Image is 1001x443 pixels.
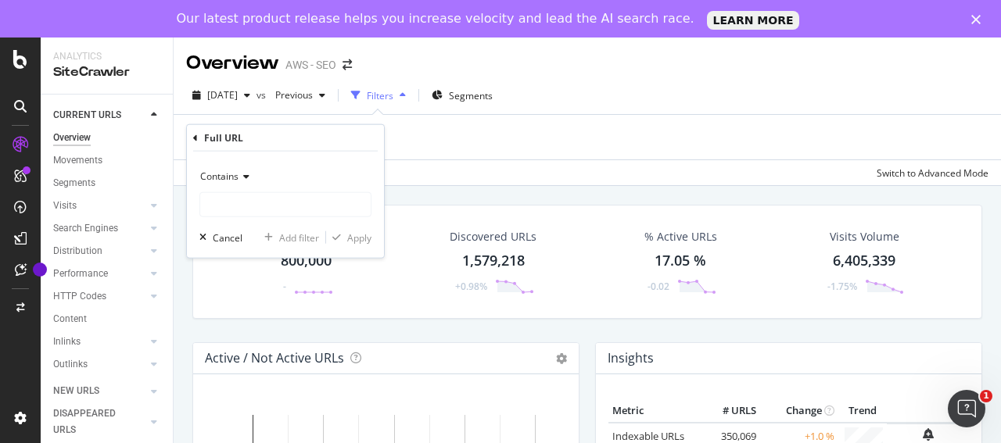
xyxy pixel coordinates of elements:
div: Analytics [53,50,160,63]
a: Movements [53,152,162,169]
div: Close [971,14,987,23]
div: Full URL [204,131,243,145]
div: 800,000 [281,251,332,271]
a: Distribution [53,243,146,259]
div: Performance [53,266,108,282]
th: # URLS [698,399,760,423]
div: Overview [186,50,279,77]
div: Distribution [53,243,102,259]
button: Apply [326,230,371,245]
h4: Insights [608,348,654,369]
div: Cancel [213,230,242,244]
div: Add filter [279,230,319,244]
div: NEW URLS [53,383,99,399]
div: -1.75% [827,280,857,293]
div: DISAPPEARED URLS [53,405,132,438]
div: - [283,280,286,293]
i: Options [556,353,567,364]
button: Filters [345,83,412,108]
div: 6,405,339 [833,251,895,271]
div: CURRENT URLS [53,107,121,123]
div: Tooltip anchor [33,263,47,277]
div: Search Engines [53,220,118,237]
span: 1 [980,390,992,402]
div: Switch to Advanced Mode [877,166,988,180]
th: Change [760,399,838,423]
span: vs [257,88,269,102]
a: Overview [53,130,162,146]
div: Inlinks [53,334,81,350]
div: SiteCrawler [53,63,160,81]
a: Sitemaps [53,379,146,395]
div: % Active URLs [644,229,717,245]
a: LEARN MORE [707,11,800,30]
div: bell-plus [923,428,934,441]
div: Outlinks [53,356,88,373]
span: Previous [269,88,313,102]
a: Content [53,311,162,327]
div: Discovered URLs [450,229,536,245]
div: Visits [53,198,77,214]
div: -0.02 [648,280,669,293]
h4: Active / Not Active URLs [205,348,344,369]
span: 2025 Jul. 30th [207,88,238,102]
div: Movements [53,152,102,169]
div: Segments [53,175,95,191]
a: Performance [53,266,146,282]
a: HTTP Codes [53,288,146,305]
div: Apply [347,230,371,244]
button: Add filter [258,230,319,245]
a: Search Engines [53,220,146,237]
div: Visits Volume [830,229,899,245]
div: Our latest product release helps you increase velocity and lead the AI search race. [177,11,694,27]
button: Switch to Advanced Mode [870,160,988,185]
div: arrow-right-arrow-left [343,59,352,70]
a: Visits [53,198,146,214]
div: AWS - SEO [285,57,336,73]
th: Metric [608,399,698,423]
a: NEW URLS [53,383,146,399]
button: Segments [425,83,499,108]
button: [DATE] [186,83,257,108]
div: 17.05 % [655,251,706,271]
div: Content [53,311,87,327]
a: Indexable URLs [612,429,684,443]
span: Segments [449,89,493,102]
a: CURRENT URLS [53,107,146,123]
button: Previous [269,83,332,108]
a: Inlinks [53,334,146,350]
a: Outlinks [53,356,146,373]
a: DISAPPEARED URLS [53,405,146,438]
div: Overview [53,130,91,146]
a: Segments [53,175,162,191]
th: Trend [838,399,887,423]
button: Cancel [193,230,242,245]
div: Sitemaps [53,379,93,395]
div: HTTP Codes [53,288,106,305]
div: +0.98% [455,280,487,293]
span: Contains [200,170,239,183]
iframe: Intercom live chat [948,390,985,427]
div: 1,579,218 [462,251,525,271]
div: Filters [367,89,393,102]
